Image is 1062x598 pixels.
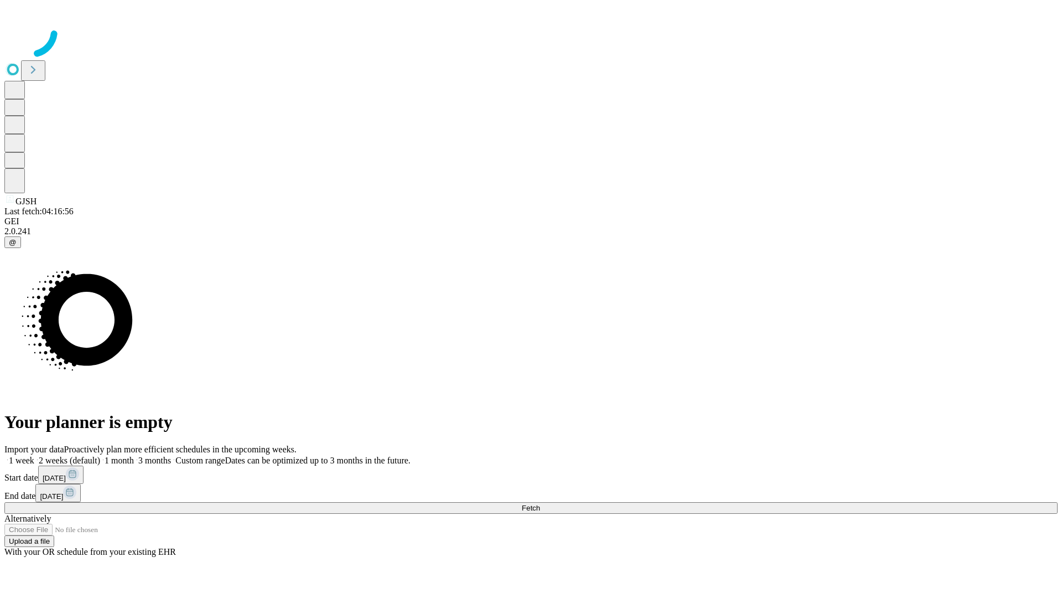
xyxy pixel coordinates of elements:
[15,197,37,206] span: GJSH
[9,238,17,246] span: @
[138,456,171,465] span: 3 months
[4,445,64,454] span: Import your data
[4,226,1058,236] div: 2.0.241
[4,466,1058,484] div: Start date
[64,445,296,454] span: Proactively plan more efficient schedules in the upcoming weeks.
[522,504,540,512] span: Fetch
[4,484,1058,502] div: End date
[43,474,66,482] span: [DATE]
[225,456,410,465] span: Dates can be optimized up to 3 months in the future.
[105,456,134,465] span: 1 month
[40,492,63,501] span: [DATE]
[4,216,1058,226] div: GEI
[175,456,225,465] span: Custom range
[4,535,54,547] button: Upload a file
[35,484,81,502] button: [DATE]
[4,547,176,556] span: With your OR schedule from your existing EHR
[4,207,74,216] span: Last fetch: 04:16:56
[4,502,1058,514] button: Fetch
[39,456,100,465] span: 2 weeks (default)
[9,456,34,465] span: 1 week
[4,412,1058,432] h1: Your planner is empty
[4,514,51,523] span: Alternatively
[38,466,84,484] button: [DATE]
[4,236,21,248] button: @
